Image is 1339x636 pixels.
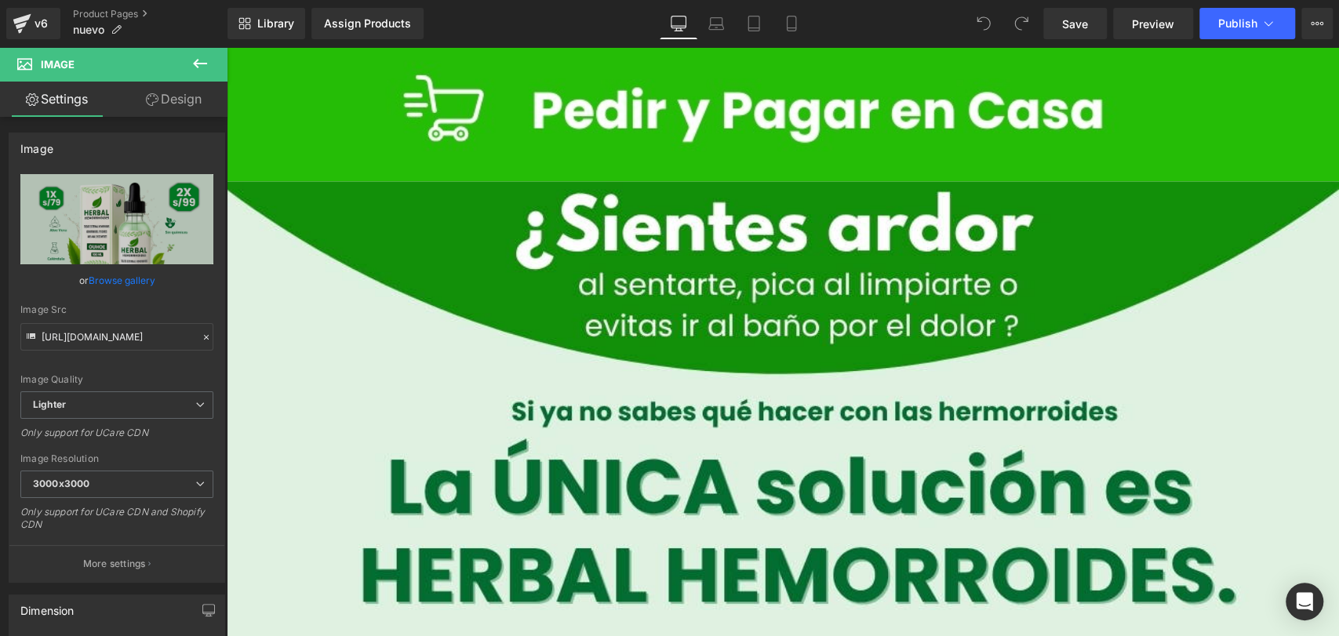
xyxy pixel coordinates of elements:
[89,267,155,294] a: Browse gallery
[735,8,773,39] a: Tablet
[1301,8,1333,39] button: More
[1286,583,1323,620] div: Open Intercom Messenger
[83,557,146,571] p: More settings
[73,8,227,20] a: Product Pages
[117,82,231,117] a: Design
[773,8,810,39] a: Mobile
[20,374,213,385] div: Image Quality
[20,595,75,617] div: Dimension
[20,304,213,315] div: Image Src
[324,17,411,30] div: Assign Products
[697,8,735,39] a: Laptop
[1006,8,1037,39] button: Redo
[968,8,999,39] button: Undo
[20,427,213,449] div: Only support for UCare CDN
[20,506,213,541] div: Only support for UCare CDN and Shopify CDN
[660,8,697,39] a: Desktop
[1199,8,1295,39] button: Publish
[20,323,213,351] input: Link
[33,478,89,489] b: 3000x3000
[20,133,53,155] div: Image
[20,453,213,464] div: Image Resolution
[41,58,75,71] span: Image
[1132,16,1174,32] span: Preview
[31,13,51,34] div: v6
[1062,16,1088,32] span: Save
[6,8,60,39] a: v6
[9,545,224,582] button: More settings
[1218,17,1257,30] span: Publish
[20,272,213,289] div: or
[33,398,66,410] b: Lighter
[227,8,305,39] a: New Library
[73,24,104,36] span: nuevo
[1113,8,1193,39] a: Preview
[257,16,294,31] span: Library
